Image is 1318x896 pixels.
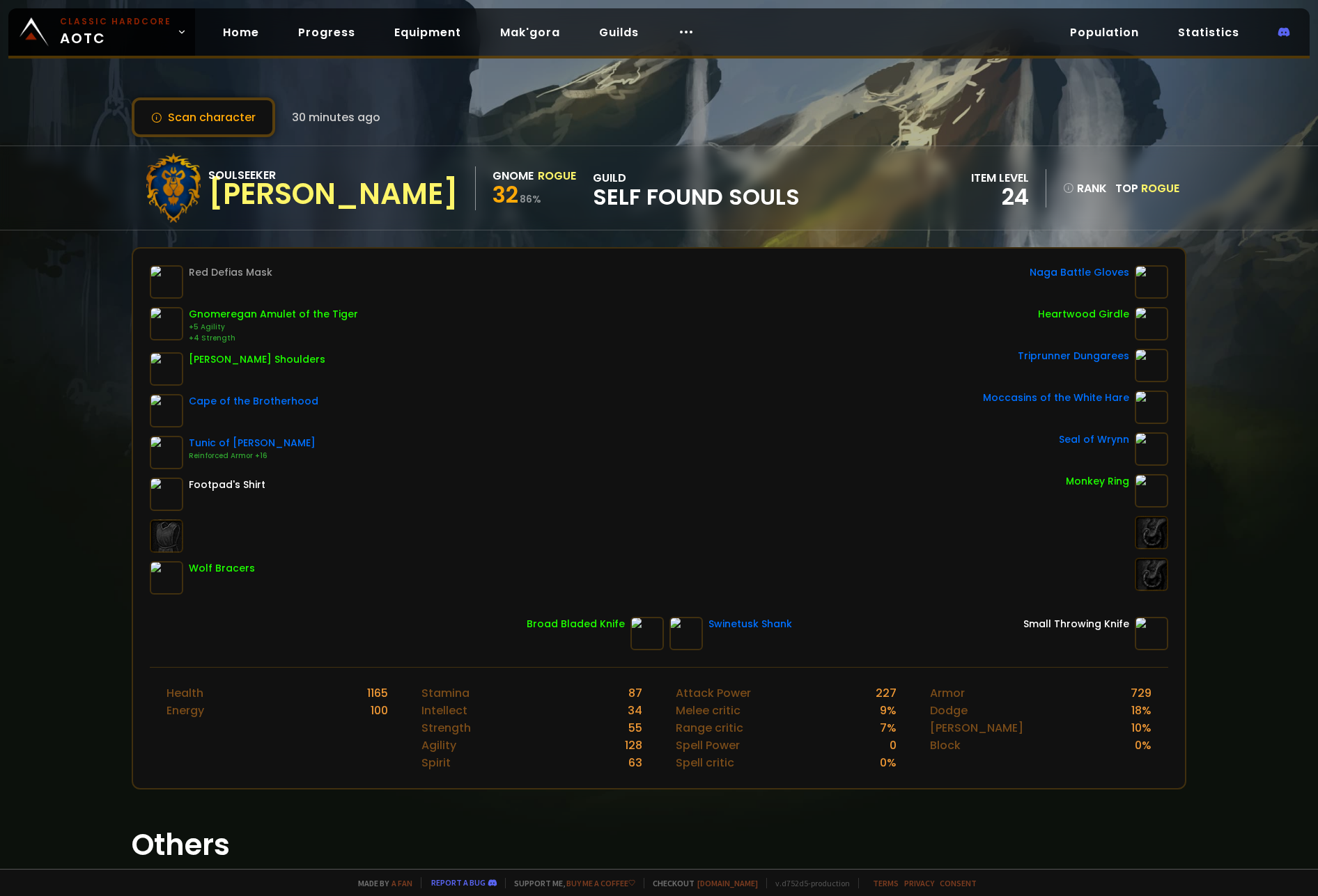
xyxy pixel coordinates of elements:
span: v. d752d5 - production [766,878,850,888]
div: Strength [421,719,471,737]
div: +4 Strength [189,333,358,344]
div: 63 [628,754,642,771]
div: Spirit [421,754,451,771]
span: Made by [350,878,412,888]
a: Statistics [1167,18,1250,47]
div: 24 [971,187,1029,207]
img: item-2947 [1135,617,1168,650]
div: Stamina [421,684,470,702]
div: guild [593,169,800,207]
span: 32 [493,179,518,210]
div: Monkey Ring [1066,474,1129,489]
div: 0 % [1135,737,1152,754]
img: item-888 [1135,265,1168,299]
small: Classic Hardcore [60,15,171,28]
div: Agility [421,737,456,754]
div: Melee critic [676,702,741,719]
a: Equipment [383,18,472,47]
button: Scan character [132,97,275,137]
div: Armor [930,684,965,702]
a: Terms [873,878,899,888]
img: item-6748 [1135,474,1168,508]
a: Progress [287,18,366,47]
img: item-2933 [1135,432,1168,466]
img: item-4251 [150,352,183,386]
div: Top [1115,180,1179,197]
img: item-5193 [150,394,183,427]
div: rank [1063,180,1107,197]
a: Home [212,18,270,47]
div: 9 % [880,702,897,719]
div: Wolf Bracers [189,561,255,576]
img: item-12247 [630,617,664,650]
a: Consent [940,878,977,888]
div: Moccasins of the White Hare [983,391,1129,405]
div: 55 [628,719,642,737]
img: item-9624 [1135,349,1168,382]
small: 86 % [520,192,541,206]
a: [DOMAIN_NAME] [697,878,758,888]
div: 1165 [367,684,388,702]
div: Gnome [493,167,534,184]
img: item-49 [150,478,183,511]
img: item-7997 [150,265,183,299]
img: item-6691 [669,617,703,650]
div: 100 [371,702,388,719]
div: Triprunner Dungarees [1018,349,1129,363]
div: 7 % [880,719,897,737]
div: Dodge [930,702,968,719]
div: Small Throwing Knife [1023,617,1129,631]
div: Range critic [676,719,743,737]
div: Intellect [421,702,467,719]
div: Gnomeregan Amulet of the Tiger [189,307,358,322]
div: Energy [166,702,204,719]
a: Classic HardcoreAOTC [8,8,195,56]
a: Report a bug [431,877,486,888]
div: Spell critic [676,754,734,771]
div: 128 [625,737,642,754]
a: Buy me a coffee [566,878,635,888]
div: Reinforced Armor +16 [189,450,316,462]
a: Mak'gora [489,18,571,47]
div: Soulseeker [208,166,458,184]
div: Broad Bladed Knife [527,617,625,631]
div: item level [971,169,1029,187]
div: [PERSON_NAME] Shoulders [189,352,325,367]
img: item-2041 [150,436,183,469]
div: [PERSON_NAME] [208,184,458,205]
a: Guilds [588,18,650,47]
div: [PERSON_NAME] [930,719,1023,737]
a: Privacy [904,878,934,888]
div: Heartwood Girdle [1038,307,1129,322]
div: 18 % [1131,702,1152,719]
span: 30 minutes ago [292,109,380,126]
img: item-7000 [1135,307,1168,340]
div: Footpad's Shirt [189,478,265,492]
span: Support me, [505,878,635,888]
div: Attack Power [676,684,751,702]
div: +5 Agility [189,322,358,333]
img: item-10299 [150,307,183,340]
div: Seal of Wrynn [1059,432,1129,447]
span: Checkout [644,878,758,888]
div: 227 [876,684,897,702]
div: Health [166,684,203,702]
img: item-4794 [150,561,183,595]
div: Cape of the Brotherhood [189,394,318,409]
span: Rogue [1141,180,1179,196]
div: Rogue [538,167,576,184]
div: Tunic of [PERSON_NAME] [189,436,316,450]
div: 87 [628,684,642,702]
a: a fan [391,878,412,888]
span: Self Found Souls [593,187,800,207]
div: Red Defias Mask [189,265,272,280]
h1: Others [132,823,1186,867]
span: AOTC [60,15,171,49]
div: 0 % [880,754,897,771]
div: 34 [628,702,642,719]
div: 10 % [1131,719,1152,737]
img: item-13099 [1135,391,1168,424]
div: Swinetusk Shank [708,617,792,631]
a: Population [1059,18,1150,47]
div: Naga Battle Gloves [1030,265,1129,280]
